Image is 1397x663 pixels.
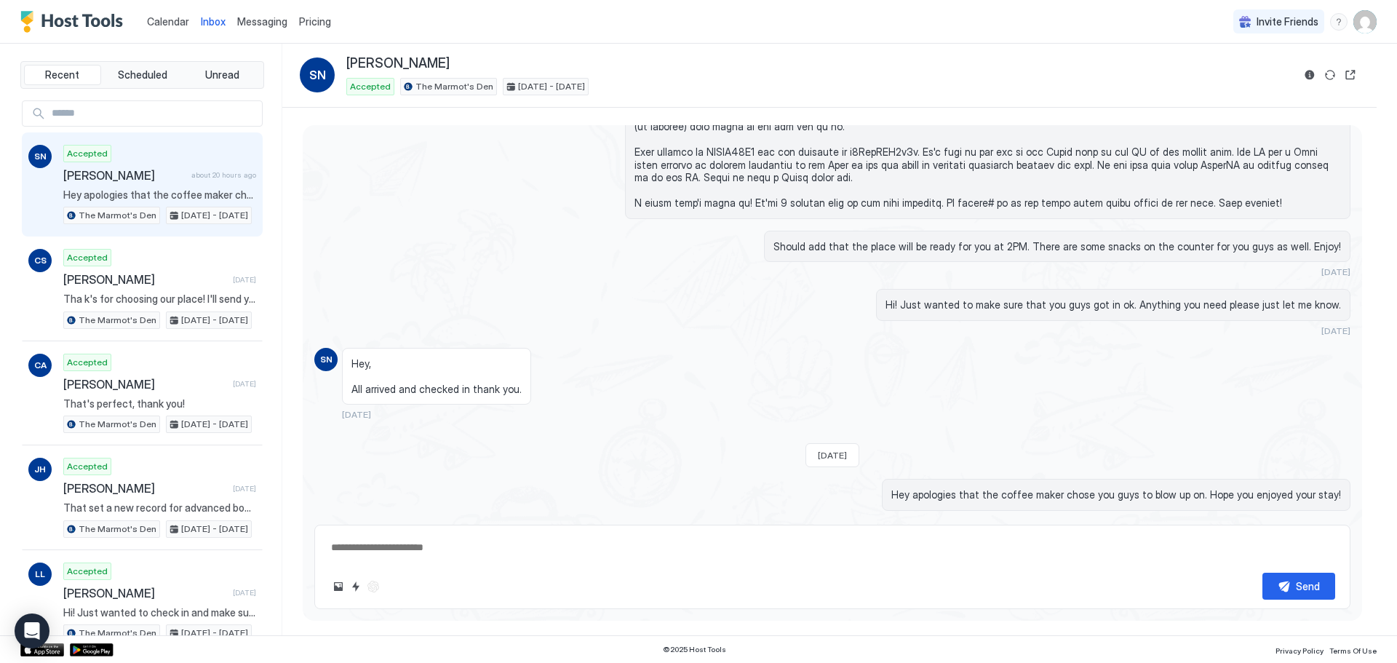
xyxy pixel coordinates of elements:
[773,240,1341,253] span: Should add that the place will be ready for you at 2PM. There are some snacks on the counter for ...
[233,484,256,493] span: [DATE]
[1257,15,1318,28] span: Invite Friends
[63,377,227,392] span: [PERSON_NAME]
[663,645,726,654] span: © 2025 Host Tools
[181,627,248,640] span: [DATE] - [DATE]
[79,627,156,640] span: The Marmot's Den
[79,314,156,327] span: The Marmot's Den
[1321,325,1350,336] span: [DATE]
[1329,646,1377,655] span: Terms Of Use
[67,460,108,473] span: Accepted
[79,523,156,536] span: The Marmot's Den
[79,209,156,222] span: The Marmot's Den
[1275,642,1324,657] a: Privacy Policy
[350,80,391,93] span: Accepted
[1321,66,1339,84] button: Sync reservation
[342,409,371,420] span: [DATE]
[63,293,256,306] span: Tha k's for choosing our place! I'll send you all the check in details, codes etc. a few days bef...
[20,643,64,656] a: App Store
[891,488,1341,501] span: Hey apologies that the coffee maker chose you guys to blow up on. Hope you enjoyed your stay!
[415,80,493,93] span: The Marmot's Den
[1353,10,1377,33] div: User profile
[237,14,287,29] a: Messaging
[63,272,227,287] span: [PERSON_NAME]
[1296,579,1320,594] div: Send
[63,586,227,600] span: [PERSON_NAME]
[330,578,347,595] button: Upload image
[63,397,256,410] span: That's perfect, thank you!
[1329,642,1377,657] a: Terms Of Use
[181,523,248,536] span: [DATE] - [DATE]
[191,170,256,180] span: about 20 hours ago
[181,209,248,222] span: [DATE] - [DATE]
[233,275,256,285] span: [DATE]
[147,14,189,29] a: Calendar
[201,14,226,29] a: Inbox
[104,65,181,85] button: Scheduled
[147,15,189,28] span: Calendar
[35,568,45,581] span: LL
[233,379,256,389] span: [DATE]
[518,80,585,93] span: [DATE] - [DATE]
[346,55,450,72] span: [PERSON_NAME]
[347,578,365,595] button: Quick reply
[34,254,47,267] span: CS
[309,66,326,84] span: SN
[63,168,186,183] span: [PERSON_NAME]
[233,588,256,598] span: [DATE]
[34,463,46,476] span: JH
[34,150,47,163] span: SN
[15,614,49,648] div: Open Intercom Messenger
[1301,66,1318,84] button: Reservation information
[67,356,108,369] span: Accepted
[20,61,264,89] div: tab-group
[63,606,256,619] span: Hi! Just wanted to check in and make sure that everything is ok over there.
[63,481,227,496] span: [PERSON_NAME]
[67,251,108,264] span: Accepted
[24,65,101,85] button: Recent
[1330,13,1348,31] div: menu
[70,643,114,656] a: Google Play Store
[181,418,248,431] span: [DATE] - [DATE]
[118,68,167,82] span: Scheduled
[46,101,262,126] input: Input Field
[34,359,47,372] span: CA
[45,68,79,82] span: Recent
[205,68,239,82] span: Unread
[79,418,156,431] span: The Marmot's Den
[201,15,226,28] span: Inbox
[1262,573,1335,600] button: Send
[818,450,847,461] span: [DATE]
[299,15,331,28] span: Pricing
[67,147,108,160] span: Accepted
[181,314,248,327] span: [DATE] - [DATE]
[1321,266,1350,277] span: [DATE]
[183,65,260,85] button: Unread
[20,11,130,33] a: Host Tools Logo
[67,565,108,578] span: Accepted
[351,357,522,396] span: Hey, All arrived and checked in thank you.
[63,188,256,202] span: Hey apologies that the coffee maker chose you guys to blow up on. Hope you enjoyed your stay!
[1275,646,1324,655] span: Privacy Policy
[63,501,256,515] span: That set a new record for advanced bookings! Thanks for choosing our place. Will send you all the...
[237,15,287,28] span: Messaging
[1342,66,1359,84] button: Open reservation
[320,353,333,366] span: SN
[885,298,1341,311] span: Hi! Just wanted to make sure that you guys got in ok. Anything you need please just let me know.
